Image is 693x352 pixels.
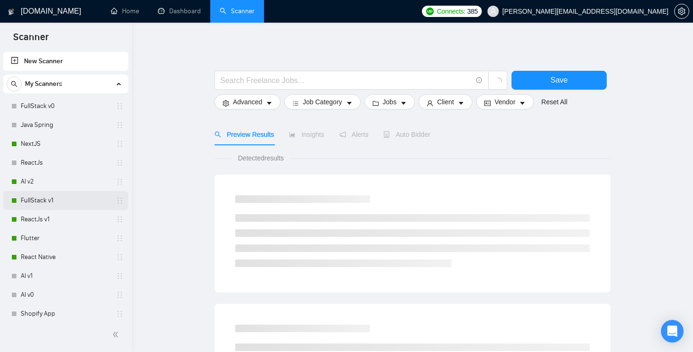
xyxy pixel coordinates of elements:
span: holder [116,272,124,280]
span: Vendor [495,97,515,107]
button: search [7,76,22,92]
button: settingAdvancedcaret-down [214,94,280,109]
span: caret-down [458,100,464,107]
span: Advanced [233,97,262,107]
a: Reset All [541,97,567,107]
span: Scanner [6,30,56,50]
span: bars [292,100,299,107]
span: holder [116,216,124,223]
span: user [427,100,433,107]
span: caret-down [519,100,526,107]
button: Save [511,71,607,90]
img: logo [8,4,15,19]
span: holder [116,291,124,299]
li: New Scanner [3,52,128,71]
span: holder [116,235,124,242]
a: homeHome [111,7,139,15]
span: Jobs [383,97,397,107]
span: folder [372,100,379,107]
span: Insights [289,131,324,138]
button: setting [674,4,689,19]
span: area-chart [289,131,296,138]
span: caret-down [346,100,353,107]
span: robot [383,131,390,138]
span: Save [551,74,568,86]
span: loading [494,77,502,86]
span: Alerts [339,131,369,138]
a: FullStack v0 [21,97,110,116]
a: AI v1 [21,267,110,285]
button: idcardVendorcaret-down [476,94,534,109]
span: holder [116,178,124,185]
span: idcard [484,100,491,107]
span: info-circle [476,77,482,84]
div: Open Intercom Messenger [661,320,684,343]
button: userClientcaret-down [419,94,472,109]
span: setting [223,100,229,107]
span: caret-down [266,100,272,107]
input: Search Freelance Jobs... [220,75,472,86]
span: notification [339,131,346,138]
span: holder [116,102,124,110]
span: holder [116,310,124,318]
a: AI v2 [21,172,110,191]
span: user [490,8,496,15]
span: Connects: [437,6,465,17]
button: barsJob Categorycaret-down [284,94,360,109]
span: holder [116,197,124,204]
span: caret-down [400,100,407,107]
span: 385 [467,6,478,17]
span: Client [437,97,454,107]
span: Preview Results [214,131,274,138]
a: dashboardDashboard [158,7,201,15]
a: ReactJs [21,153,110,172]
a: New Scanner [11,52,121,71]
span: double-left [112,330,122,339]
span: search [7,81,21,87]
span: My Scanners [25,75,62,93]
a: Java Spring [21,116,110,134]
span: Job Category [303,97,342,107]
a: React Native [21,248,110,267]
a: setting [674,8,689,15]
a: AI v0 [21,285,110,304]
a: NextJS [21,134,110,153]
a: ReactJs v1 [21,210,110,229]
a: Shopify App [21,304,110,323]
span: Detected results [231,153,290,163]
span: search [214,131,221,138]
a: Flutter [21,229,110,248]
span: setting [675,8,689,15]
span: Auto Bidder [383,131,430,138]
span: holder [116,140,124,148]
a: searchScanner [220,7,255,15]
img: upwork-logo.png [426,8,434,15]
span: holder [116,121,124,129]
span: holder [116,253,124,261]
button: folderJobscaret-down [364,94,415,109]
a: FullStack v1 [21,191,110,210]
span: holder [116,159,124,167]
